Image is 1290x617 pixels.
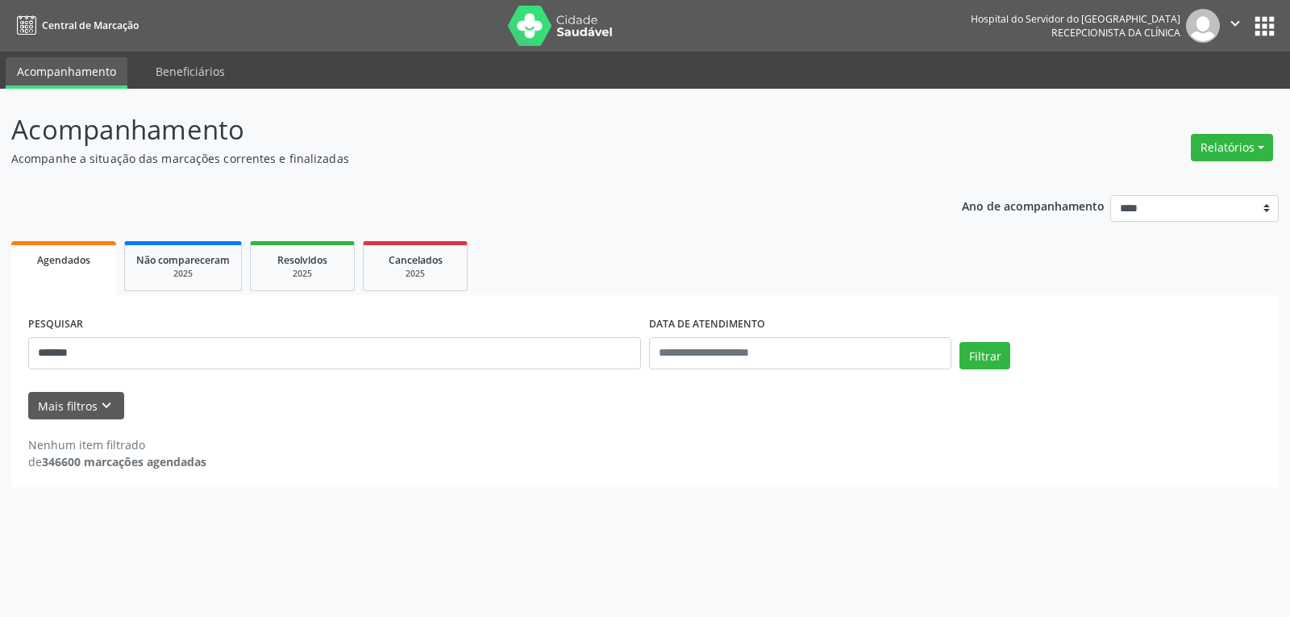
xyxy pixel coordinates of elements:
div: 2025 [136,268,230,280]
span: Cancelados [389,253,443,267]
span: Agendados [37,253,90,267]
div: 2025 [262,268,343,280]
span: Resolvidos [277,253,327,267]
span: Central de Marcação [42,19,139,32]
p: Acompanhe a situação das marcações correntes e finalizadas [11,150,898,167]
span: Recepcionista da clínica [1051,26,1180,40]
i: keyboard_arrow_down [98,397,115,415]
div: Nenhum item filtrado [28,436,206,453]
i:  [1226,15,1244,32]
p: Ano de acompanhamento [962,195,1105,215]
button:  [1220,9,1250,43]
img: img [1186,9,1220,43]
div: de [28,453,206,470]
div: 2025 [375,268,456,280]
span: Não compareceram [136,253,230,267]
button: Relatórios [1191,134,1273,161]
a: Acompanhamento [6,57,127,89]
p: Acompanhamento [11,110,898,150]
div: Hospital do Servidor do [GEOGRAPHIC_DATA] [971,12,1180,26]
button: Filtrar [959,342,1010,369]
a: Beneficiários [144,57,236,85]
label: PESQUISAR [28,312,83,337]
label: DATA DE ATENDIMENTO [649,312,765,337]
button: Mais filtroskeyboard_arrow_down [28,392,124,420]
strong: 346600 marcações agendadas [42,454,206,469]
button: apps [1250,12,1279,40]
a: Central de Marcação [11,12,139,39]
